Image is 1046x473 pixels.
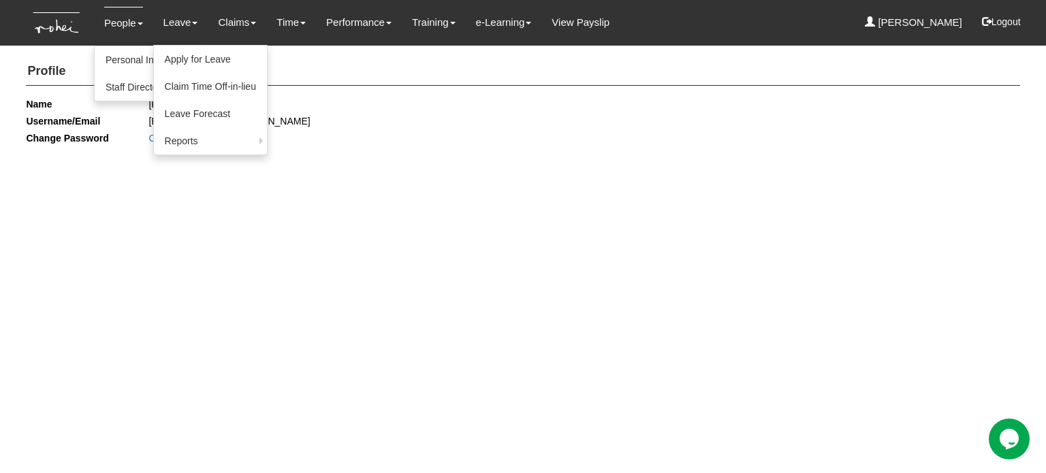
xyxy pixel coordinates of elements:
dt: Name [26,96,52,113]
a: Time [276,7,306,38]
dd: [EMAIL_ADDRESS][DOMAIN_NAME] [148,113,513,130]
a: Leave Forecast [154,100,267,127]
a: Personal Information [95,46,204,74]
dt: Username/Email [26,113,100,130]
a: Claim Time Off-in-lieu [154,73,267,100]
a: Claims [218,7,256,38]
dt: Change Password [26,130,108,147]
a: Change Password [148,133,226,144]
dd: [PERSON_NAME] [148,96,513,113]
a: View Payslip [552,7,609,38]
a: Leave [163,7,198,38]
a: People [104,7,143,39]
a: Performance [326,7,392,38]
a: e-Learning [476,7,532,38]
a: [PERSON_NAME] [865,7,962,38]
a: Apply for Leave [154,46,267,73]
a: Training [412,7,456,38]
h4: Profile [26,58,1019,86]
button: Logout [972,5,1030,38]
iframe: chat widget [989,419,1032,459]
a: Staff Directory [95,74,204,101]
a: Reports [154,127,267,154]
